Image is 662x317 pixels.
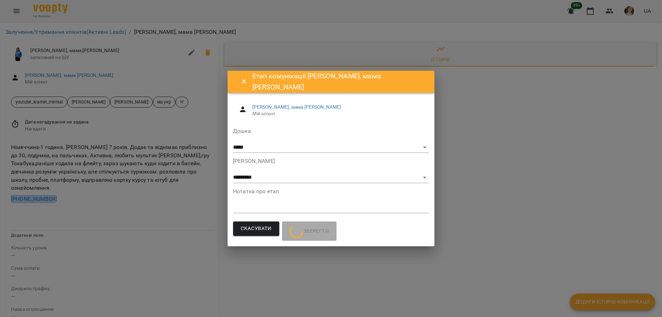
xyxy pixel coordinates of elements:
[241,224,272,233] span: Скасувати
[233,128,429,134] label: Дошка
[252,110,423,117] span: Мій клієнт
[236,73,252,90] button: Close
[233,221,279,236] button: Скасувати
[252,104,341,110] a: [PERSON_NAME], мама [PERSON_NAME]
[252,71,426,92] h6: Етап комунікації [PERSON_NAME], мама [PERSON_NAME]
[233,158,429,164] label: [PERSON_NAME]
[233,189,429,194] label: Нотатка про етап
